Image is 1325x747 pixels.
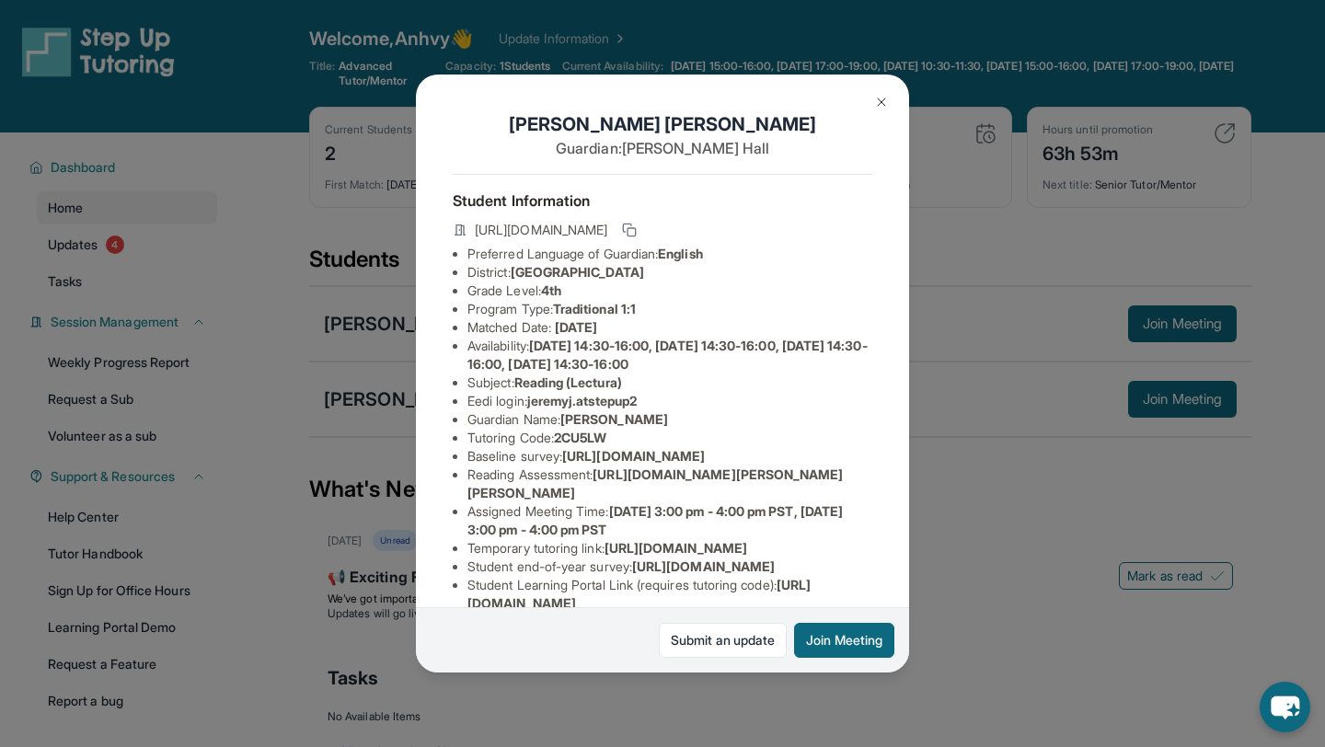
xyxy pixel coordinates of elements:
span: jeremyj.atstepup2 [527,393,637,408]
li: Student end-of-year survey : [467,557,872,576]
span: [DATE] 3:00 pm - 4:00 pm PST, [DATE] 3:00 pm - 4:00 pm PST [467,503,843,537]
button: chat-button [1260,682,1310,732]
li: Program Type: [467,300,872,318]
h1: [PERSON_NAME] [PERSON_NAME] [453,111,872,137]
li: Student Learning Portal Link (requires tutoring code) : [467,576,872,613]
span: Reading (Lectura) [514,374,622,390]
li: Grade Level: [467,282,872,300]
li: Availability: [467,337,872,373]
span: [PERSON_NAME] [560,411,668,427]
span: [GEOGRAPHIC_DATA] [511,264,644,280]
span: 4th [541,282,561,298]
li: Preferred Language of Guardian: [467,245,872,263]
p: Guardian: [PERSON_NAME] Hall [453,137,872,159]
li: Eedi login : [467,392,872,410]
img: Close Icon [874,95,889,109]
li: Assigned Meeting Time : [467,502,872,539]
span: [URL][DOMAIN_NAME] [632,558,775,574]
button: Join Meeting [794,623,894,658]
button: Copy link [618,219,640,241]
span: 2CU5LW [554,430,606,445]
li: Temporary tutoring link : [467,539,872,557]
span: [URL][DOMAIN_NAME] [562,448,705,464]
span: [DATE] [555,319,597,335]
li: Subject : [467,373,872,392]
li: Reading Assessment : [467,465,872,502]
h4: Student Information [453,190,872,212]
span: English [658,246,703,261]
span: [DATE] 14:30-16:00, [DATE] 14:30-16:00, [DATE] 14:30-16:00, [DATE] 14:30-16:00 [467,338,868,372]
span: Traditional 1:1 [553,301,636,316]
li: Guardian Name : [467,410,872,429]
li: Tutoring Code : [467,429,872,447]
a: Submit an update [659,623,787,658]
span: [URL][DOMAIN_NAME] [475,221,607,239]
span: [URL][DOMAIN_NAME][PERSON_NAME][PERSON_NAME] [467,466,844,500]
li: Matched Date: [467,318,872,337]
span: [URL][DOMAIN_NAME] [605,540,747,556]
li: Baseline survey : [467,447,872,465]
li: District: [467,263,872,282]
